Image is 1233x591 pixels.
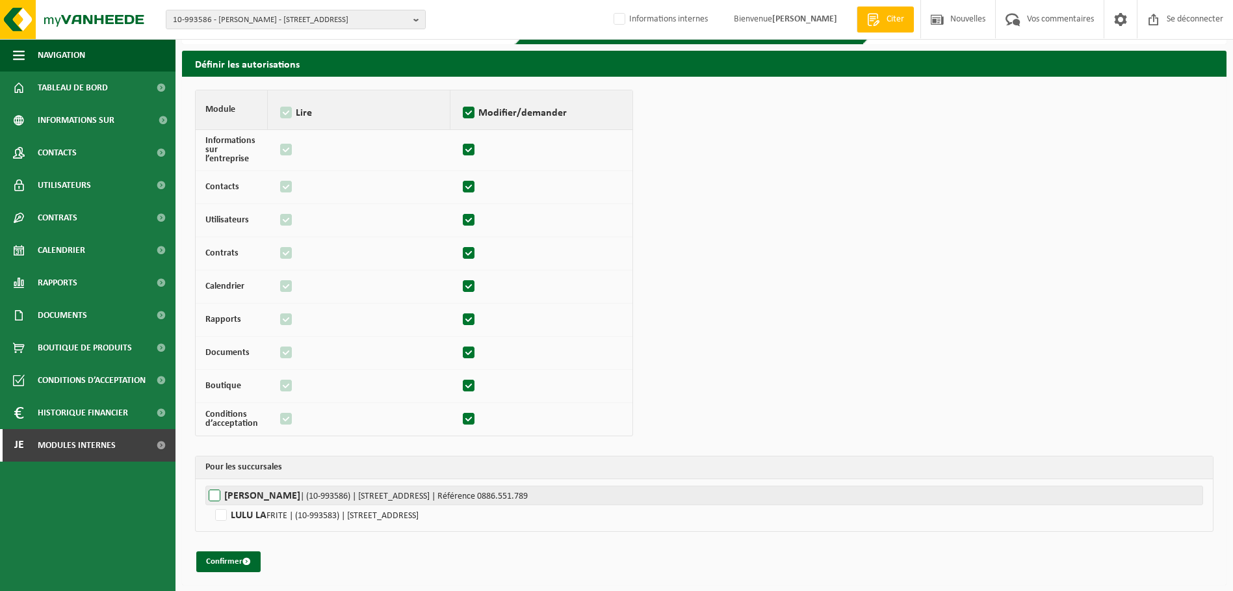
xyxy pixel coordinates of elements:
label: [PERSON_NAME] [205,486,1203,505]
button: 10-993586 - [PERSON_NAME] - [STREET_ADDRESS] [166,10,426,29]
th: Pour les succursales [196,456,1213,479]
span: 10-993586 - [PERSON_NAME] - [STREET_ADDRESS] [173,10,408,30]
strong: Calendrier [205,282,244,291]
span: Rapports [38,267,77,299]
strong: Conditions d’acceptation [205,410,258,428]
strong: Informations sur l’entreprise [205,136,255,164]
span: Je [13,429,25,462]
label: Modifier/demander [460,103,623,123]
span: Documents [38,299,87,332]
span: Citer [883,13,907,26]
span: Utilisateurs [38,169,91,202]
span: Navigation [38,39,85,72]
strong: Rapports [205,315,241,324]
h2: Définir les autorisations [182,51,1227,76]
button: Confirmer [196,551,261,572]
span: Conditions d’acceptation [38,364,146,397]
label: LULU LA [212,505,426,525]
span: Boutique de produits [38,332,132,364]
span: Modules internes [38,429,116,462]
strong: Contacts [205,182,239,192]
span: | (10-993586) | [STREET_ADDRESS] | Référence 0886.551.789 [300,492,528,501]
label: Lire [278,103,440,123]
span: Calendrier [38,234,85,267]
span: Informations sur l’entreprise [38,104,150,137]
span: Contrats [38,202,77,234]
strong: Documents [205,348,250,358]
th: Module [196,90,268,130]
span: FRITE | (10-993583) | [STREET_ADDRESS] [266,511,419,521]
font: Confirmer [206,557,242,566]
label: Informations internes [611,10,708,29]
strong: [PERSON_NAME] [772,14,837,24]
strong: Utilisateurs [205,215,249,225]
font: Bienvenue [734,14,837,24]
strong: Contrats [205,248,239,258]
a: Citer [857,7,914,33]
span: Tableau de bord [38,72,108,104]
span: Historique financier [38,397,128,429]
span: Contacts [38,137,77,169]
strong: Boutique [205,381,241,391]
